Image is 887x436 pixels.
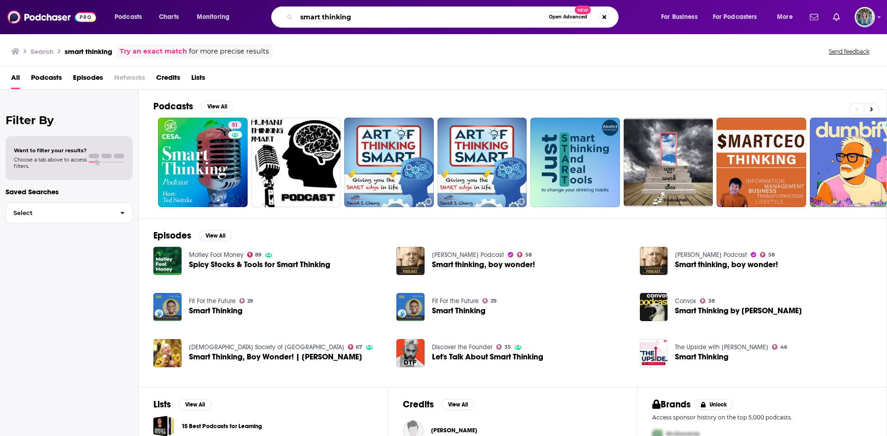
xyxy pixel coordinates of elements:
span: More [777,11,793,24]
button: Show profile menu [855,7,875,27]
a: ListsView All [153,399,212,410]
a: 46 [772,344,787,350]
span: Smart Thinking by [PERSON_NAME] [675,307,802,315]
span: For Business [661,11,698,24]
button: View All [441,399,474,410]
span: Select [6,210,113,216]
a: 89 [247,252,262,257]
img: Smart Thinking [640,339,668,367]
img: Let's Talk About Smart Thinking [396,339,425,367]
a: Discover the Founder [432,343,492,351]
button: View All [199,230,232,241]
span: Logged in as EllaDavidson [855,7,875,27]
a: Smart Thinking by Matthew Allen [675,307,802,315]
a: Smart Thinking [675,353,729,361]
a: Smart Thinking [432,307,486,315]
a: Episodes [73,70,103,89]
span: For Podcasters [713,11,757,24]
span: New [575,6,591,14]
a: Fit For the Future [189,297,236,305]
img: Smart thinking, boy wonder! [640,247,668,275]
span: Choose a tab above to access filters. [14,156,87,169]
span: Podcasts [31,70,62,89]
a: Show notifications dropdown [829,9,844,25]
button: View All [200,101,234,112]
a: 67 [348,344,363,350]
h3: Search [30,47,54,56]
button: open menu [190,10,242,24]
span: Monitoring [197,11,230,24]
span: for more precise results [189,46,269,57]
a: Fit For the Future [432,297,479,305]
a: Ajahn Brahm Podcast [675,251,747,259]
p: Access sponsor history on the top 5,000 podcasts. [652,414,872,421]
button: open menu [108,10,154,24]
a: Convos [675,297,696,305]
a: Charts [153,10,184,24]
a: PodcastsView All [153,101,234,112]
button: View All [178,399,212,410]
img: Smart Thinking by Matthew Allen [640,293,668,321]
p: Saved Searches [6,187,133,196]
a: Smart thinking, boy wonder! [432,261,535,269]
a: Credits [156,70,180,89]
a: CreditsView All [403,399,474,410]
input: Search podcasts, credits, & more... [297,10,545,24]
a: 29 [482,298,497,304]
a: 51 [228,121,242,129]
a: Let's Talk About Smart Thinking [432,353,543,361]
h2: Lists [153,399,171,410]
img: Smart thinking, boy wonder! [396,247,425,275]
h2: Brands [652,399,691,410]
a: Elisabeth Bohlmann [431,427,477,434]
a: 38 [700,298,715,304]
span: 38 [708,299,715,303]
a: All [11,70,20,89]
button: open menu [655,10,709,24]
a: Smart thinking, boy wonder! [675,261,778,269]
span: Networks [114,70,145,89]
img: Podchaser - Follow, Share and Rate Podcasts [7,8,96,26]
button: open menu [707,10,771,24]
span: Open Advanced [549,15,587,19]
span: Spicy Stocks & Tools for Smart Thinking [189,261,330,269]
a: 51 [158,118,248,207]
a: Smart Thinking, Boy Wonder! | Ajahn Brahmavamso [153,339,182,367]
a: The Upside with Jordan [675,343,768,351]
span: 51 [232,121,238,130]
img: User Profile [855,7,875,27]
span: 29 [247,299,253,303]
span: Smart Thinking [189,307,243,315]
button: Select [6,203,133,223]
span: 67 [356,345,362,349]
span: Podcasts [115,11,142,24]
h2: Filter By [6,113,133,127]
span: 58 [768,253,775,257]
h2: Credits [403,399,434,410]
a: 29 [239,298,254,304]
a: 15 Best Podcasts for Learning [182,421,262,431]
a: Show notifications dropdown [806,9,822,25]
a: 35 [496,344,511,350]
span: 29 [491,299,497,303]
h2: Podcasts [153,101,193,112]
button: open menu [771,10,804,24]
a: Motley Fool Money [189,251,243,259]
button: Send feedback [826,48,872,55]
button: Open AdvancedNew [545,12,591,23]
span: Lists [191,70,205,89]
img: Spicy Stocks & Tools for Smart Thinking [153,247,182,275]
span: 58 [525,253,532,257]
span: Want to filter your results? [14,147,87,154]
h3: smart thinking [65,47,112,56]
